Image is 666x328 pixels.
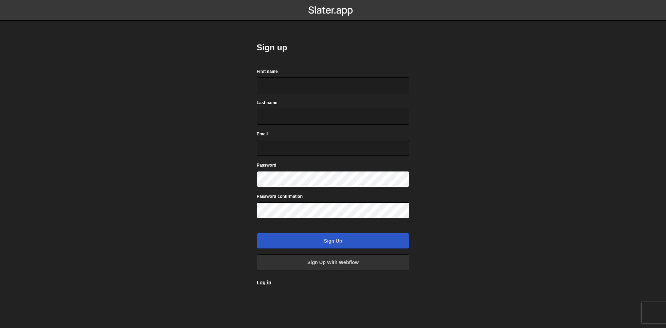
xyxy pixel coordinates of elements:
[257,162,276,169] label: Password
[257,280,271,285] a: Log in
[257,254,409,270] a: Sign up with Webflow
[257,233,409,249] input: Sign up
[257,131,268,137] label: Email
[257,99,277,106] label: Last name
[257,42,409,53] h2: Sign up
[257,68,278,75] label: First name
[257,193,303,200] label: Password confirmation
